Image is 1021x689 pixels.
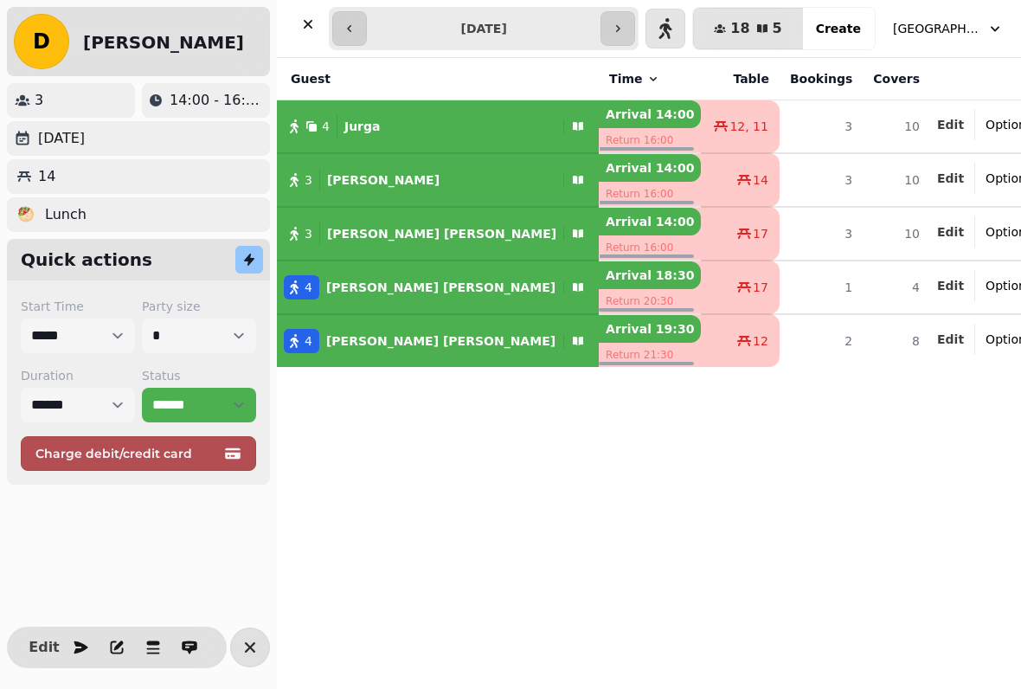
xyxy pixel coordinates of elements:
td: 2 [780,314,863,367]
p: Return 16:00 [599,235,701,260]
p: [PERSON_NAME] [PERSON_NAME] [327,225,556,242]
button: Edit [937,223,964,241]
button: Edit [937,331,964,348]
span: Edit [937,226,964,238]
button: [GEOGRAPHIC_DATA][PERSON_NAME] [883,13,1014,44]
span: 4 [305,332,312,350]
button: Charge debit/credit card [21,436,256,471]
td: 4 [863,261,930,314]
td: 8 [863,314,930,367]
p: Arrival 14:00 [599,154,701,182]
th: Covers [863,58,930,100]
span: 17 [753,279,768,296]
span: Time [609,70,642,87]
button: Edit [937,116,964,133]
button: 185 [693,8,802,49]
span: 18 [730,22,749,35]
span: [GEOGRAPHIC_DATA][PERSON_NAME] [893,20,979,37]
label: Status [142,367,256,384]
p: Return 16:00 [599,128,701,152]
td: 1 [780,261,863,314]
span: Edit [937,172,964,184]
button: Time [609,70,659,87]
button: 4[PERSON_NAME] [PERSON_NAME] [277,320,599,362]
td: 3 [780,100,863,154]
p: Arrival 19:30 [599,315,701,343]
td: 3 [780,153,863,207]
span: 12, 11 [729,118,768,135]
button: 3[PERSON_NAME] [277,159,599,201]
p: 14 [38,166,55,187]
p: 14:00 - 16:00 [170,90,263,111]
p: Arrival 14:00 [599,100,701,128]
span: D [33,31,50,52]
p: Return 21:30 [599,343,701,367]
p: [PERSON_NAME] [327,171,440,189]
span: 4 [322,118,330,135]
p: [PERSON_NAME] [PERSON_NAME] [326,332,555,350]
p: Jurga [344,118,381,135]
label: Start Time [21,298,135,315]
td: 10 [863,153,930,207]
span: Create [816,23,861,35]
td: 10 [863,207,930,261]
span: 12 [753,332,768,350]
p: Arrival 18:30 [599,261,701,289]
span: Edit [937,119,964,131]
p: [DATE] [38,128,85,149]
button: Edit [27,630,61,665]
span: 3 [305,225,312,242]
span: Charge debit/credit card [35,448,221,460]
h2: [PERSON_NAME] [83,30,244,55]
span: Edit [937,333,964,345]
span: Edit [937,280,964,292]
label: Duration [21,367,135,384]
button: Edit [937,170,964,187]
button: 3[PERSON_NAME] [PERSON_NAME] [277,213,599,254]
span: 14 [753,171,768,189]
button: Edit [937,277,964,294]
span: 17 [753,225,768,242]
p: Return 16:00 [599,182,701,206]
th: Table [701,58,780,100]
button: Create [802,8,875,49]
label: Party size [142,298,256,315]
p: Arrival 14:00 [599,208,701,235]
th: Bookings [780,58,863,100]
button: 4[PERSON_NAME] [PERSON_NAME] [277,267,599,308]
th: Guest [277,58,599,100]
td: 10 [863,100,930,154]
p: Lunch [45,204,87,225]
h2: Quick actions [21,248,152,272]
span: 4 [305,279,312,296]
p: 🥙 [17,204,35,225]
p: [PERSON_NAME] [PERSON_NAME] [326,279,555,296]
p: 3 [35,90,43,111]
span: 3 [305,171,312,189]
td: 3 [780,207,863,261]
p: Return 20:30 [599,289,701,313]
span: 5 [773,22,782,35]
button: 4Jurga [277,106,599,147]
span: Edit [34,641,55,654]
